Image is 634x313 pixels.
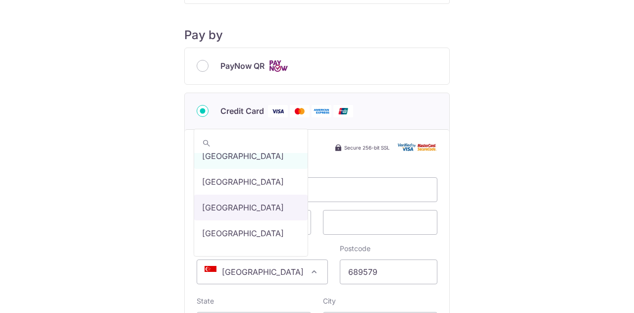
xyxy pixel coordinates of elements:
li: [GEOGRAPHIC_DATA] [194,143,308,169]
span: Singapore [197,260,327,284]
input: Example 123456 [340,260,437,284]
img: Cards logo [268,60,288,72]
li: [GEOGRAPHIC_DATA] [194,220,308,246]
h5: Pay by [184,28,450,43]
li: [GEOGRAPHIC_DATA] [194,246,308,272]
div: Credit Card Visa Mastercard American Express Union Pay [197,105,437,117]
div: PayNow QR Cards logo [197,60,437,72]
img: Card secure [398,143,437,152]
span: PayNow QR [220,60,264,72]
span: Secure 256-bit SSL [344,144,390,152]
li: [GEOGRAPHIC_DATA] [194,195,308,220]
iframe: Secure card number input frame [205,184,429,196]
label: City [323,296,336,306]
img: Visa [268,105,288,117]
label: Postcode [340,244,370,254]
span: Credit Card [220,105,264,117]
img: Union Pay [333,105,353,117]
img: American Express [312,105,331,117]
span: Singapore [197,260,328,284]
label: State [197,296,214,306]
iframe: Secure card security code input frame [331,216,429,228]
li: [GEOGRAPHIC_DATA] [194,169,308,195]
img: Mastercard [290,105,310,117]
